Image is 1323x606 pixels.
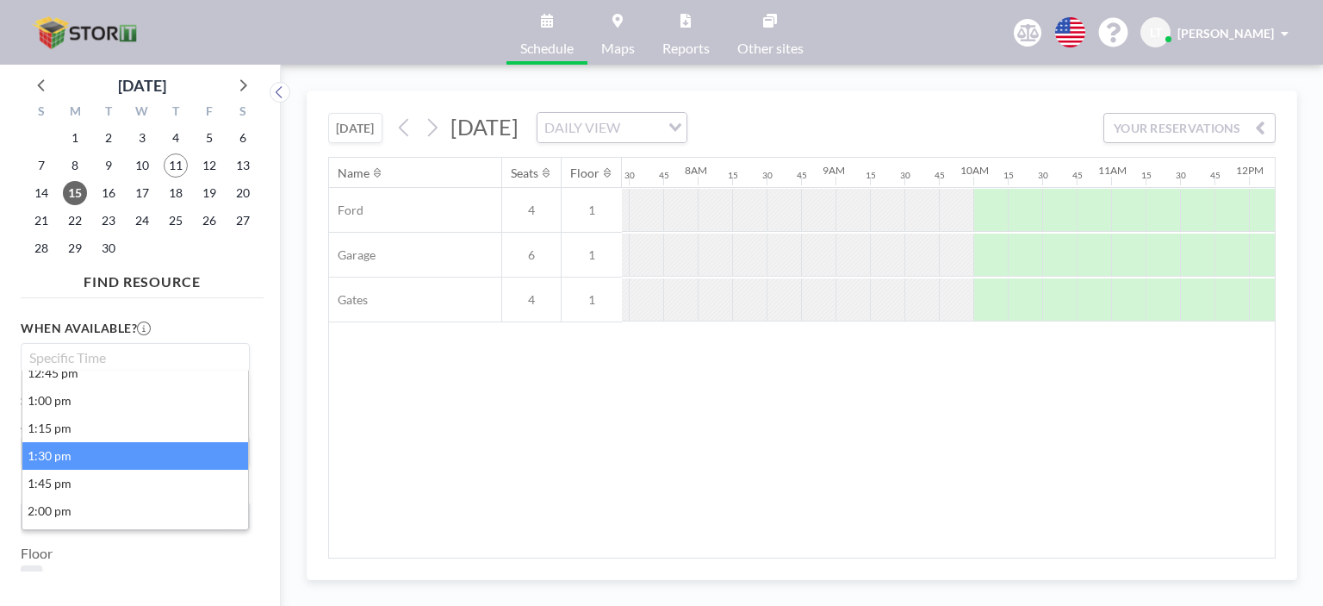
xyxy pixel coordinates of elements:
span: 1 [562,203,622,218]
span: Saturday, September 13, 2025 [231,153,255,178]
label: How many people? [21,481,146,498]
span: [PERSON_NAME] [1177,26,1274,41]
span: Tuesday, September 9, 2025 [96,153,121,178]
div: 30 [900,170,910,181]
span: Friday, September 5, 2025 [197,126,221,150]
div: 15 [866,170,876,181]
span: Tuesday, September 2, 2025 [96,126,121,150]
span: Friday, September 19, 2025 [197,181,221,205]
span: Monday, September 29, 2025 [63,236,87,260]
span: 1 [562,292,622,308]
div: Seats [511,166,538,181]
li: 12:45 pm [22,359,248,387]
div: Floor [570,166,599,181]
h4: FIND RESOURCE [21,266,264,291]
input: Search for option [23,347,239,368]
span: Tuesday, September 23, 2025 [96,209,121,233]
span: Friday, September 26, 2025 [197,209,221,233]
span: Thursday, September 25, 2025 [164,209,188,233]
div: T [158,102,192,124]
div: 12PM [1236,164,1264,177]
span: Garage [329,247,376,263]
li: 1:30 pm [22,442,248,470]
span: [DATE] [450,114,519,140]
div: 30 [624,170,635,181]
span: Sunday, September 21, 2025 [29,209,53,233]
span: Monday, September 15, 2025 [63,181,87,205]
span: Monday, September 22, 2025 [63,209,87,233]
div: 15 [1141,170,1152,181]
span: 6 [502,247,561,263]
div: 45 [1210,170,1221,181]
button: YOUR RESERVATIONS [1103,113,1276,143]
span: Thursday, September 18, 2025 [164,181,188,205]
span: Sunday, September 14, 2025 [29,181,53,205]
span: Ford [329,203,363,218]
span: Wednesday, September 17, 2025 [130,181,154,205]
div: Search for option [537,113,686,142]
div: [DATE] [118,73,166,97]
div: W [126,102,159,124]
span: 1 [562,247,622,263]
span: Thursday, September 11, 2025 [164,153,188,178]
span: Tuesday, September 30, 2025 [96,236,121,260]
div: 11AM [1098,164,1127,177]
span: Saturday, September 27, 2025 [231,209,255,233]
div: M [59,102,92,124]
span: Friday, September 12, 2025 [197,153,221,178]
span: Wednesday, September 10, 2025 [130,153,154,178]
span: Saturday, September 6, 2025 [231,126,255,150]
div: 45 [659,170,669,181]
span: Wednesday, September 3, 2025 [130,126,154,150]
span: Gates [329,292,368,308]
div: 15 [728,170,738,181]
label: Amenities [21,415,95,433]
span: Thursday, September 4, 2025 [164,126,188,150]
img: organization-logo [28,16,146,50]
h3: Specify resource [21,393,250,409]
span: Reports [662,41,710,55]
div: 45 [935,170,945,181]
button: [DATE] [328,113,382,143]
div: 30 [1038,170,1048,181]
div: 9AM [823,164,845,177]
span: Tuesday, September 16, 2025 [96,181,121,205]
span: Saturday, September 20, 2025 [231,181,255,205]
li: 1:15 pm [22,415,248,442]
div: 10AM [960,164,989,177]
div: 45 [797,170,807,181]
span: DAILY VIEW [541,116,624,139]
div: Search for option [22,344,249,372]
div: Name [338,166,370,181]
span: 4 [502,292,561,308]
input: Search for option [625,116,658,139]
li: 1:00 pm [22,387,248,415]
div: 30 [1176,170,1186,181]
div: 30 [762,170,773,181]
div: 45 [1072,170,1083,181]
span: Sunday, September 28, 2025 [29,236,53,260]
div: T [92,102,126,124]
span: Monday, September 8, 2025 [63,153,87,178]
div: 8AM [685,164,707,177]
div: 15 [1003,170,1014,181]
span: 4 [502,203,561,218]
li: 2:15 pm [22,525,248,553]
span: Schedule [520,41,574,55]
span: Other sites [737,41,804,55]
span: Wednesday, September 24, 2025 [130,209,154,233]
span: LT [1150,25,1162,41]
li: 1:45 pm [22,470,248,497]
li: 2:00 pm [22,497,248,525]
span: Sunday, September 7, 2025 [29,153,53,178]
label: Floor [21,545,53,562]
div: F [192,102,226,124]
span: Maps [601,41,635,55]
div: S [25,102,59,124]
div: S [226,102,259,124]
span: Monday, September 1, 2025 [63,126,87,150]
